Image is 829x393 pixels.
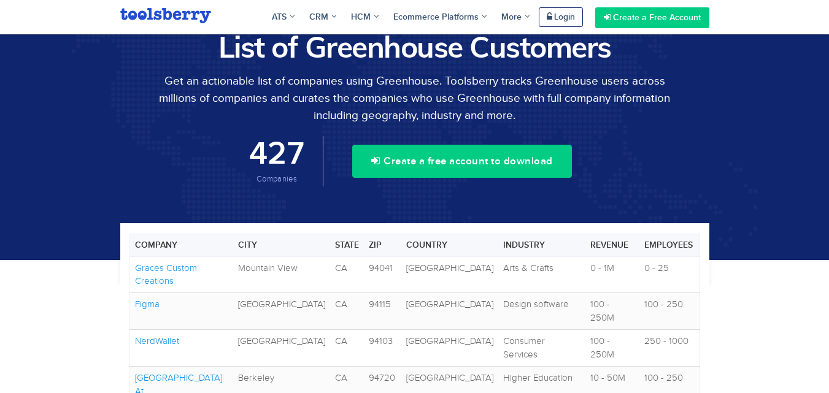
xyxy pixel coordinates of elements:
[364,330,401,367] td: 94103
[233,293,330,330] td: [GEOGRAPHIC_DATA]
[364,256,401,293] td: 94041
[585,234,639,256] th: Revenue
[351,11,379,23] span: HCM
[135,336,179,346] a: NerdWallet
[585,293,639,330] td: 100 - 250M
[498,234,585,256] th: Industry
[120,31,709,63] h1: List of Greenhouse Customers
[120,72,709,124] p: Get an actionable list of companies using Greenhouse. Toolsberry tracks Greenhouse users across m...
[498,256,585,293] td: Arts & Crafts
[639,293,700,330] td: 100 - 250
[639,330,700,367] td: 250 - 1000
[330,234,364,256] th: State
[585,256,639,293] td: 0 - 1M
[249,137,304,172] span: 427
[135,299,160,309] a: Figma
[129,234,233,256] th: Company
[330,256,364,293] td: CA
[639,256,700,293] td: 0 - 25
[364,293,401,330] td: 94115
[364,234,401,256] th: Zip
[401,256,498,293] td: [GEOGRAPHIC_DATA]
[330,293,364,330] td: CA
[135,263,197,286] a: Graces Custom Creations
[501,12,530,22] span: More
[401,293,498,330] td: [GEOGRAPHIC_DATA]
[309,11,336,23] span: CRM
[401,330,498,367] td: [GEOGRAPHIC_DATA]
[539,7,583,27] a: Login
[498,330,585,367] td: Consumer Services
[120,8,211,23] img: Toolsberry
[256,175,297,183] span: Companies
[272,11,295,23] span: ATS
[330,330,364,367] td: CA
[639,234,700,256] th: Employees
[595,7,709,28] a: Create a Free Account
[352,145,572,178] button: Create a free account to download
[233,234,330,256] th: City
[393,11,487,23] span: Ecommerce Platforms
[233,330,330,367] td: [GEOGRAPHIC_DATA]
[401,234,498,256] th: Country
[498,293,585,330] td: Design software
[585,330,639,367] td: 100 - 250M
[233,256,330,293] td: Mountain View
